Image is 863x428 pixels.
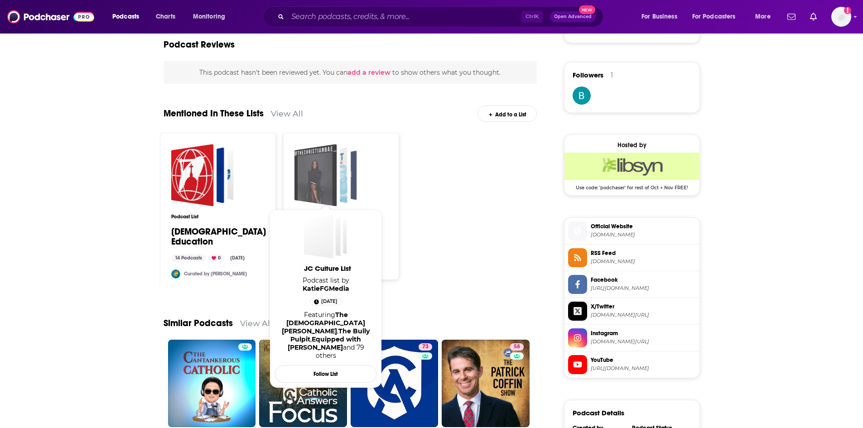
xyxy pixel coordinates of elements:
a: JC Culture List [277,264,378,276]
a: YouTube[URL][DOMAIN_NAME] [568,355,696,374]
button: add a review [347,67,391,77]
div: 1 [611,71,613,79]
span: More [755,10,771,23]
a: [DEMOGRAPHIC_DATA] Education [171,227,266,247]
span: instagram.com/formtheculture [591,338,696,345]
span: 73 [422,342,429,351]
span: , [310,335,312,343]
a: JC Culture List [304,215,347,259]
div: Add to a List [477,106,537,121]
button: Open AdvancedNew [550,11,596,22]
span: Monitoring [193,10,225,23]
div: 0 [208,254,224,262]
a: Official Website[DOMAIN_NAME] [568,221,696,240]
a: RSS Feed[DOMAIN_NAME] [568,248,696,267]
span: catholicculture.org [591,231,696,238]
a: Catholic Education [171,144,234,207]
span: Podcast list by [275,276,376,293]
img: heidipallares [171,269,180,279]
img: User Profile [831,7,851,27]
a: 58 [442,340,530,428]
h3: Podcast List [171,214,266,220]
span: X/Twitter [591,303,696,311]
a: 73 [351,340,439,428]
a: The Christian Bae [282,311,365,335]
span: Instagram [591,329,696,337]
span: Podcasts [112,10,139,23]
button: open menu [187,10,237,24]
a: Show notifications dropdown [784,9,799,24]
button: Follow List [275,365,376,383]
a: The Bully Pulpit [290,327,370,343]
a: Facebook[URL][DOMAIN_NAME] [568,275,696,294]
a: JC Culture List [294,144,357,207]
a: View All [271,109,303,118]
a: Show notifications dropdown [806,9,820,24]
span: RSS Feed [591,249,696,257]
span: https://www.youtube.com/@EWTN [591,365,696,372]
span: Facebook [591,276,696,284]
a: Similar Podcasts [164,317,233,329]
div: Search podcasts, credits, & more... [271,6,612,27]
img: Podchaser - Follow, Share and Rate Podcasts [7,8,94,25]
a: Curated by [PERSON_NAME] [184,271,247,277]
svg: Add a profile image [844,7,851,14]
input: Search podcasts, credits, & more... [288,10,521,24]
span: twitter.com/FormTheCulture [591,312,696,318]
span: https://www.facebook.com/catholicculture [591,285,696,292]
a: Jul 15th, 2025 [310,298,342,305]
span: Charts [156,10,175,23]
a: 58 [510,343,524,351]
span: , [337,327,338,335]
a: 73 [419,343,432,351]
div: 14 Podcasts [171,254,206,262]
span: YouTube [591,356,696,364]
h3: Podcast Details [573,409,624,417]
div: Hosted by [564,141,699,149]
button: open menu [106,10,151,24]
span: 58 [514,342,520,351]
span: JC Culture List [277,264,378,273]
button: Show profile menu [831,7,851,27]
a: Mentioned In These Lists [164,108,264,119]
span: Official Website [591,222,696,231]
span: New [579,5,595,14]
a: Libsyn Deal: Use code: 'podchaser' for rest of Oct + Nov FREE! [564,153,699,190]
img: Libsyn Deal: Use code: 'podchaser' for rest of Oct + Nov FREE! [564,153,699,180]
span: Use code: 'podchaser' for rest of Oct + Nov FREE! [564,180,699,191]
a: KatieFGMedia [303,284,349,293]
a: X/Twitter[DOMAIN_NAME][URL] [568,302,696,321]
span: catholicculturepodcast.libsyn.com [591,258,696,265]
button: open menu [686,10,749,24]
div: Featuring and 79 others [279,311,373,360]
span: Followers [573,71,603,79]
a: Equipped with Chris Brooks [288,335,362,351]
button: open menu [635,10,689,24]
h3: Podcast Reviews [164,39,235,50]
a: View All [240,318,272,328]
span: Logged in as luilaking [831,7,851,27]
a: Instagram[DOMAIN_NAME][URL] [568,328,696,347]
a: Charts [150,10,181,24]
span: For Podcasters [692,10,736,23]
span: This podcast hasn't been reviewed yet. You can to show others what you thought. [199,68,501,77]
img: ngpaulbo [573,87,591,105]
a: 57 [259,340,347,428]
button: open menu [749,10,782,24]
span: [DATE] [321,297,337,306]
span: Open Advanced [554,14,592,19]
span: For Business [641,10,677,23]
span: Ctrl K [521,11,543,23]
div: [DATE] [227,254,248,262]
